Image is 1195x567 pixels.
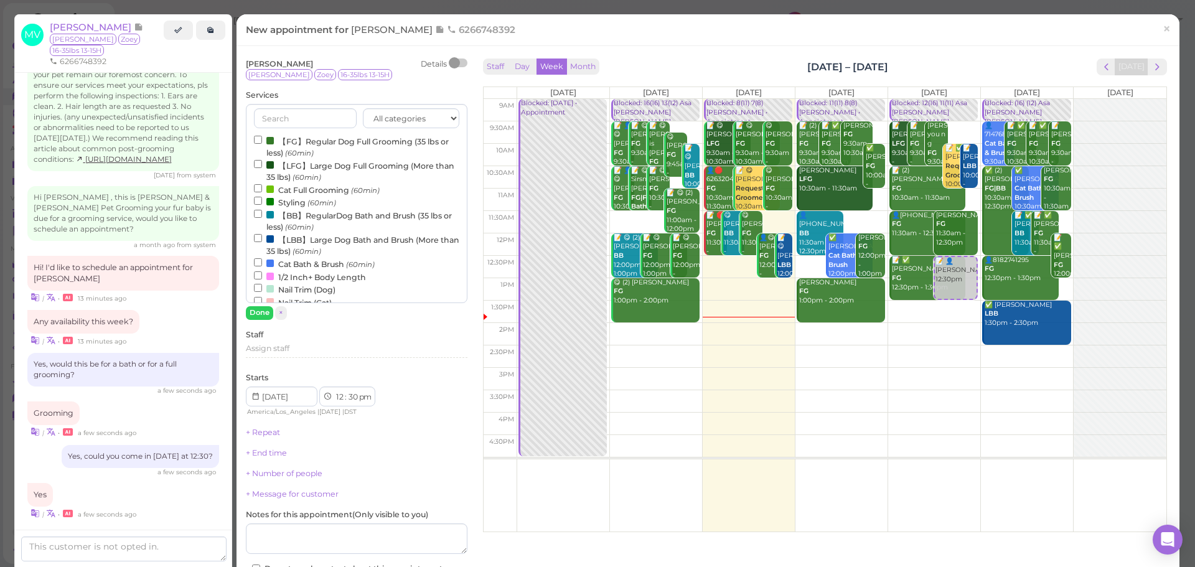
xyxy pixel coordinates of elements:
span: [DATE] [319,408,340,416]
b: FG [649,184,658,192]
div: 📝 😋 [PERSON_NAME] 12:00pm - 1:00pm [672,233,700,288]
button: Week [537,59,567,75]
b: FG [822,139,831,148]
button: Month [566,59,599,75]
b: BB [724,229,734,237]
span: Note [134,21,143,33]
b: FG [614,287,623,295]
span: × [279,308,283,317]
div: 📝 [PERSON_NAME] 9:30am - 10:30am [891,121,912,176]
span: [DATE] [828,88,855,97]
b: Request Groomer|FG [736,184,777,202]
span: 09/03/2025 01:41pm [78,429,136,437]
b: FG [1034,229,1043,237]
b: FG [866,162,875,170]
a: [URL][DOMAIN_NAME] [76,155,172,164]
label: Cat Bath & Brush [254,257,375,270]
div: 😋 [PERSON_NAME] 9:30am - 10:30am [765,121,792,176]
span: 10:30am [487,169,514,177]
div: 😋 [PERSON_NAME] 11:30am - 12:30pm [723,211,744,266]
span: 3:30pm [490,393,514,401]
span: × [1163,20,1171,37]
span: DST [344,408,357,416]
button: next [1148,59,1167,75]
i: | [42,294,44,302]
button: × [275,306,287,319]
b: FG [799,287,808,295]
small: (60min) [346,260,375,269]
label: Notes for this appointment ( Only visible to you ) [246,509,428,520]
div: [PERSON_NAME] you n g 9:30am - 10:30am [927,121,948,185]
small: (60min) [293,247,321,256]
label: Nail Trim (Cat) [254,296,332,309]
div: ✅ [PERSON_NAME] 10:00am - 11:00am [865,144,886,199]
span: [DATE] [921,88,947,97]
span: Assign staff [246,344,289,353]
span: [DATE] [550,88,576,97]
small: (60min) [293,173,321,182]
div: 📝 ✅ [PERSON_NAME] 9:30am - 10:30am [1006,121,1036,167]
span: New appointment for [246,24,518,35]
span: Zoey [118,34,140,45]
div: 📝 [PERSON_NAME] 10:00am - 11:00am [962,144,978,199]
div: | | [246,406,385,418]
b: FG [892,274,901,282]
div: [PERSON_NAME] 10:30am - 11:30am [1043,166,1071,212]
span: 12pm [497,236,514,244]
span: 4pm [499,415,514,423]
div: 📝 😋 (2) [PERSON_NAME] 12:00pm - 1:00pm [613,233,658,279]
button: [DATE] [1115,59,1148,75]
div: 📝 ✅ [PERSON_NAME] 11:30am - 12:30pm [1033,211,1058,266]
div: 📝 😋 Sirsnush [PERSON_NAME] 10:30am - 11:30am [630,166,652,240]
div: 👤😋 [PERSON_NAME] 12:00pm - 1:00pm [759,233,780,288]
b: FG|BB [985,184,1006,192]
div: 📝 😋 [PERSON_NAME] 10:30am - 11:30am [735,166,780,221]
div: Blocked: (16) (12) Asa [PERSON_NAME] [PERSON_NAME] • Appointment [984,99,1071,136]
h2: [DATE] – [DATE] [807,60,888,74]
span: 09/03/2025 01:47pm [78,510,136,518]
div: 📝 😋 [PERSON_NAME] 9:30am - 10:30am [630,121,652,176]
div: Any availability this week? [27,310,139,334]
b: FG [1051,139,1061,148]
div: • [27,507,219,520]
span: [DATE] [643,88,669,97]
b: FG [1054,261,1063,269]
div: 📝 (2) [PERSON_NAME] 9:30am - 10:30am [799,121,828,167]
div: 📝 👤😋 [PERSON_NAME] 10:30am - 11:30am [613,166,634,230]
input: Nail Trim (Dog) [254,284,262,292]
div: 📝 😋 [PERSON_NAME] 9:30am - 10:30am [735,121,780,167]
b: BB [799,229,809,237]
div: [PERSON_NAME] 1:00pm - 2:00pm [799,278,885,306]
div: [PERSON_NAME] 12:00pm - 1:00pm [858,233,885,279]
span: 9:30am [490,124,514,132]
b: Cat Bath & Brush [828,251,863,269]
span: MV [21,24,44,46]
label: 1/2 Inch+ Body Length [254,270,366,283]
div: Hi! I'd like to schedule an appointment for [PERSON_NAME] [27,256,219,291]
b: FG [1029,139,1038,148]
label: 【LBB】Large Dog Bath and Brush (More than 35 lbs) [254,233,459,257]
input: Nail Trim (Cat) [254,297,262,305]
div: 👤7147683388 9:30am - 10:30am [984,121,1014,176]
label: 【LFG】Large Dog Full Grooming (More than 35 lbs) [254,159,459,183]
div: • [27,291,219,304]
span: from system [177,241,216,249]
b: LBB [963,162,977,170]
input: 【LBB】Large Dog Bath and Brush (More than 35 lbs) (60min) [254,234,262,242]
span: 1:30pm [491,303,514,311]
div: 😋 [PERSON_NAME] 9:45am - 10:45am [666,133,687,187]
div: ✅ [PERSON_NAME] 10:30am - 11:30am [1014,166,1059,221]
div: [PERSON_NAME] 11:30am - 12:30pm [935,211,978,248]
label: 【FG】Regular Dog Full Grooming (35 lbs or less) [254,134,459,159]
span: 09/03/2025 01:23pm [78,337,126,345]
small: (60min) [351,186,380,195]
div: ✅ (2) [PERSON_NAME] 10:30am - 12:30pm [984,166,1029,212]
div: 📝 (2) [PERSON_NAME] 10:30am - 11:30am [891,166,965,203]
b: LBB [985,309,998,317]
b: FG [614,194,623,202]
span: 08/07/2025 11:57am [134,241,177,249]
span: [PERSON_NAME] [50,21,134,33]
b: Request Groomer|FG [945,162,986,179]
div: 😋 [PERSON_NAME] 11:30am - 12:30pm [741,211,762,266]
label: Services [246,90,278,101]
